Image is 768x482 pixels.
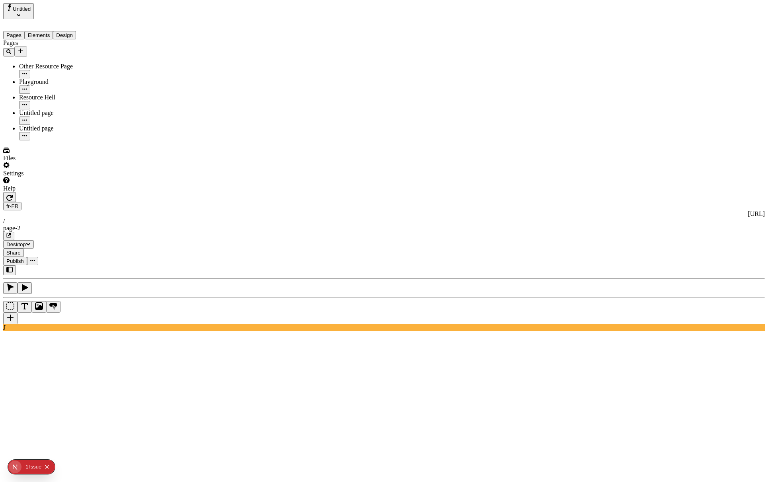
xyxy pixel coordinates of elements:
div: Other Resource Page [19,63,99,70]
div: Help [3,185,99,192]
div: J [3,324,765,331]
div: page-2 [3,225,765,232]
span: Untitled [13,6,31,12]
button: Desktop [3,240,34,249]
button: Elements [25,31,53,39]
span: Publish [6,258,24,264]
button: Pages [3,31,25,39]
div: Files [3,155,99,162]
div: Resource Hell [19,94,99,101]
div: / [3,218,765,225]
span: Share [6,250,21,256]
div: Untitled page [19,125,99,132]
button: Design [53,31,76,39]
div: Pages [3,39,99,47]
button: Select site [3,3,34,19]
button: Share [3,249,24,257]
button: Button [46,301,60,313]
iframe: The editor's rendered HTML document [3,331,765,391]
button: Publish [3,257,27,265]
div: Playground [19,78,99,86]
span: Desktop [6,241,26,247]
button: Open locale picker [3,202,21,210]
button: Image [32,301,46,313]
div: Settings [3,170,99,177]
button: Box [3,301,18,313]
button: Add new [14,47,27,56]
span: fr-FR [6,203,18,209]
div: Untitled page [19,109,99,117]
button: Text [18,301,32,313]
div: [URL] [3,210,765,218]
